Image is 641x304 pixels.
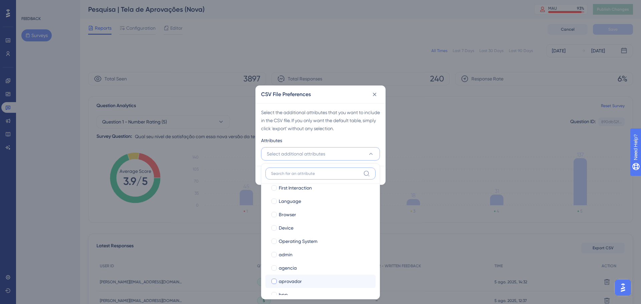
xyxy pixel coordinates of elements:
iframe: UserGuiding AI Assistant Launcher [613,278,633,298]
span: admin [279,251,292,259]
span: bpp [279,291,288,299]
input: Search for an attribute [271,171,361,176]
span: Select additional attributes [267,150,325,158]
span: Need Help? [16,2,42,10]
span: Attributes [261,136,282,144]
span: Language [279,197,301,205]
span: First Interaction [279,184,312,192]
span: Device [279,224,293,232]
span: Operating System [279,237,317,245]
span: agencia [279,264,297,272]
span: Browser [279,211,296,219]
h2: CSV File Preferences [261,90,311,98]
div: Select the additional attributes that you want to include in the CSV file. If you only want the d... [261,108,380,132]
span: aprovador [279,277,302,285]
